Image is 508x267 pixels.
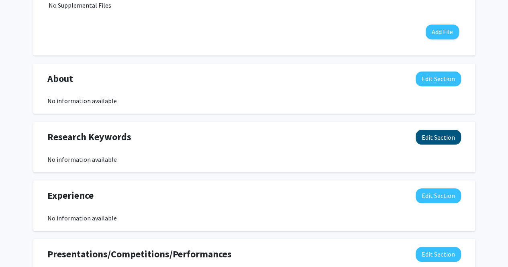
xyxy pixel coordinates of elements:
[416,71,461,86] button: Edit About
[47,96,461,106] div: No information available
[47,213,461,223] div: No information available
[416,130,461,145] button: Edit Research Keywords
[47,71,73,86] span: About
[47,247,232,261] span: Presentations/Competitions/Performances
[416,188,461,203] button: Edit Experience
[416,247,461,262] button: Edit Presentations/Competitions/Performances
[47,130,131,144] span: Research Keywords
[47,188,94,203] span: Experience
[426,24,459,39] button: Add File
[47,155,461,164] div: No information available
[6,231,34,261] iframe: Chat
[49,0,460,10] div: No Supplemental Files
